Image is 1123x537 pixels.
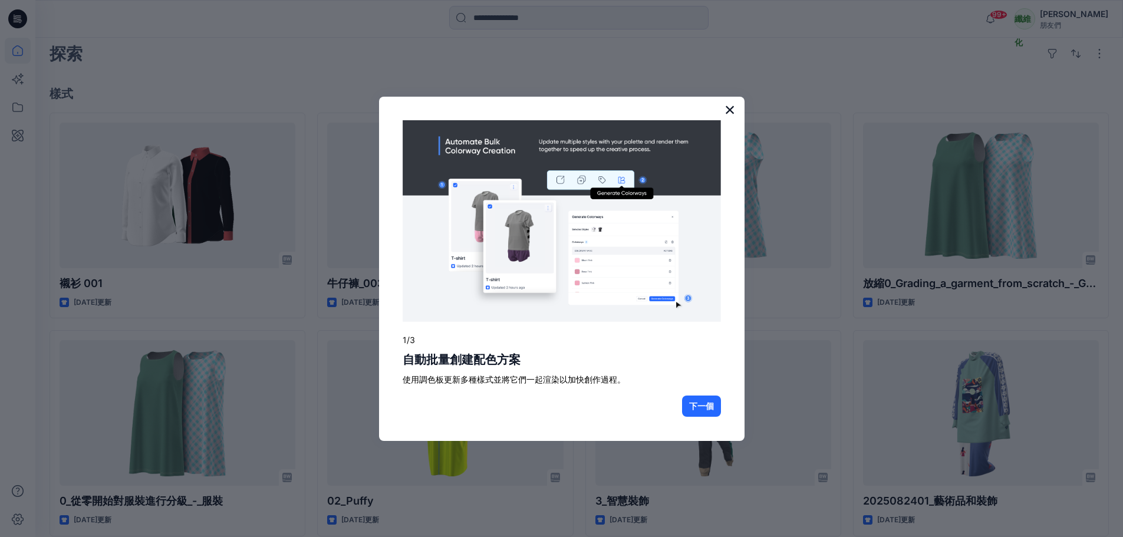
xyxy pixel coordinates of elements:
[403,352,521,367] font: 自動批量創建配色方案
[403,374,625,384] font: 使用調色板更新多種樣式並將它們一起渲染以加快創作過程。
[724,99,736,120] font: ×
[403,335,415,345] font: 1/3
[689,401,714,411] font: 下一個
[682,396,721,417] button: 下一個
[724,100,736,119] button: 關閉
